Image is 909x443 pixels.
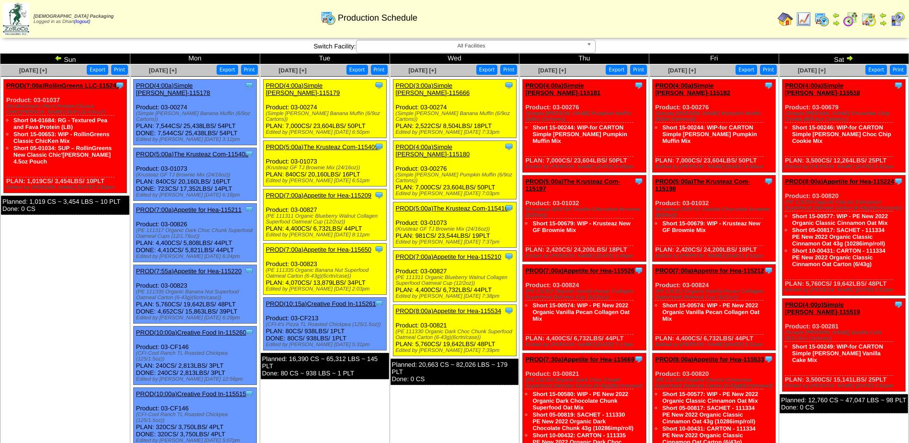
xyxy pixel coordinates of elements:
div: Product: 03-00821 PLAN: 5,760CS / 19,642LBS / 48PLT [393,305,516,356]
a: Short 05-00819: SACHET - 111330 PE New 2022 Organic Dark Chocolate Chunk 43g (10286imp/roll) [532,411,633,431]
div: (PE 111334 Organic Classic Cinnamon Superfood Oatmeal Carton (6-43g)(6crtn/case)) [785,199,905,211]
img: arrowleft.gif [879,12,887,19]
a: Short 15-00653: WIP - RollinGreens Classic ChicKen Mix [13,131,110,144]
div: Product: 03-00827 PLAN: 4,400CS / 6,732LBS / 44PLT [263,189,386,241]
div: Edited by [PERSON_NAME] [DATE] 7:17pm [525,342,645,348]
div: Edited by [PERSON_NAME] [DATE] 7:37pm [396,239,516,245]
a: PROD(7:00a)RollinGreens LLC-115245 [6,82,120,89]
td: Fri [649,54,779,64]
button: Print [630,65,647,75]
img: Tooltip [504,142,514,152]
div: (Simple [PERSON_NAME] Pumpkin Muffin (6/9oz Cartons)) [655,111,775,122]
img: Tooltip [894,300,903,309]
div: (Simple [PERSON_NAME] Banana Muffin (6/9oz Cartons)) [136,111,256,122]
div: Edited by [PERSON_NAME] [DATE] 7:03pm [396,191,516,197]
div: (Simple [PERSON_NAME] Banana Muffin (6/9oz Cartons)) [396,111,516,122]
a: PROD(3:00a)Simple [PERSON_NAME]-115666 [396,82,470,96]
div: Edited by [PERSON_NAME] [DATE] 6:48pm [525,164,645,170]
a: PROD(10:00a)Creative Food In-115515 [136,390,246,397]
div: Product: 03-00824 PLAN: 4,400CS / 6,732LBS / 44PLT [653,265,776,350]
div: Edited by [PERSON_NAME] [DATE] 7:39pm [396,348,516,353]
span: Production Schedule [338,13,417,23]
a: PROD(4:00a)Simple [PERSON_NAME]-115180 [396,143,470,158]
div: Product: 03-00274 PLAN: 2,522CS / 8,504LBS / 18PLT [393,80,516,138]
img: arrowleft.gif [55,54,62,62]
div: (CFI-Cool Ranch TL Roasted Chickpea (125/1.5oz)) [136,412,256,423]
a: PROD(5:00a)The Krusteaz Com-115197 [525,178,620,192]
div: (Krusteaz GF TJ Brownie Mix (24/16oz)) [396,226,516,232]
img: home.gif [778,12,793,27]
div: Edited by [PERSON_NAME] [DATE] 3:12pm [136,137,256,142]
img: Tooltip [115,81,125,90]
a: Short 05-01034: SUP – RollinGreens New Classic Chic'[PERSON_NAME] 4.5oz Pouch [13,145,112,165]
div: Product: 03-00826 PLAN: 4,400CS / 5,808LBS / 44PLT DONE: 4,410CS / 5,821LBS / 44PLT [133,204,256,262]
td: Tue [260,54,390,64]
img: calendarprod.gif [321,10,336,25]
img: arrowright.gif [832,19,840,27]
div: Edited by [PERSON_NAME] [DATE] 6:52pm [785,383,905,389]
div: (PE 111335 Organic Banana Nut Superfood Oatmeal Carton (6-43g)(6crtn/case)) [266,268,386,279]
a: [DATE] [+] [668,67,696,74]
div: Edited by [PERSON_NAME] [DATE] 3:54pm [6,185,127,190]
a: PROD(10:00a)Creative Food In-115260 [136,329,246,336]
div: Planned: 1,019 CS ~ 3,454 LBS ~ 10 PLT Done: 0 CS [1,196,129,215]
a: Short 15-00244: WIP-for CARTON Simple [PERSON_NAME] Pumpkin Muffin Mix [532,124,627,144]
span: [DEMOGRAPHIC_DATA] Packaging [34,14,114,19]
img: Tooltip [764,354,773,364]
div: Product: 03-01073 PLAN: 840CS / 20,160LBS / 16PLT DONE: 723CS / 17,352LBS / 14PLT [133,148,256,201]
a: PROD(4:00a)Simple [PERSON_NAME]-115178 [136,82,210,96]
img: Tooltip [634,176,644,186]
a: PROD(4:00p)Simple [PERSON_NAME]-115519 [785,301,860,315]
button: Print [890,65,907,75]
div: Planned: 16,390 CS ~ 65,312 LBS ~ 145 PLT Done: 80 CS ~ 938 LBS ~ 1 PLT [261,353,389,379]
div: Edited by [PERSON_NAME] [DATE] 12:56pm [136,376,256,382]
img: Tooltip [244,81,254,90]
button: Export [217,65,238,75]
a: PROD(4:00a)Simple [PERSON_NAME]-115181 [525,82,600,96]
div: Edited by [PERSON_NAME] [DATE] 9:53pm [785,287,905,293]
img: calendarprod.gif [814,12,829,27]
a: [DATE] [+] [538,67,566,74]
span: All Facilities [360,40,583,52]
div: (Simple [PERSON_NAME] Chocolate Chip Cookie (6/9.4oz Cartons)) [785,111,905,122]
div: (CFI-Cool Ranch TL Roasted Chickpea (125/1.5oz)) [136,350,256,362]
button: Print [241,65,258,75]
div: Product: 03-CF146 PLAN: 240CS / 2,813LBS / 3PLT DONE: 240CS / 2,813LBS / 3PLT [133,326,256,385]
div: Edited by [PERSON_NAME] [DATE] 6:18pm [136,192,256,198]
a: Short 15-00574: WIP - PE New 2022 Organic Vanilla Pecan Collagen Oat Mix [532,302,630,322]
img: Tooltip [894,81,903,90]
a: Short 05-00817: SACHET - 111334 PE New 2022 Organic Classic Cinnamon Oat 43g (10286imp/roll) [662,405,755,425]
td: Wed [390,54,519,64]
button: Print [500,65,517,75]
td: Thu [519,54,649,64]
div: (Krusteaz 2025 GF Double Chocolate Brownie (8/20oz)) [525,207,645,218]
img: Tooltip [504,306,514,315]
a: [DATE] [+] [408,67,436,74]
div: (PE 111335 Organic Banana Nut Superfood Oatmeal Carton (6-43g)(6crtn/case)) [136,289,256,301]
div: (Krusteaz GF TJ Brownie Mix (24/16oz)) [266,165,386,171]
span: [DATE] [+] [798,67,826,74]
div: (Krusteaz GF TJ Brownie Mix (24/16oz)) [136,172,256,178]
a: PROD(7:00a)Appetite for Hea-115209 [266,192,371,199]
img: Tooltip [504,81,514,90]
a: PROD(4:00a)Simple [PERSON_NAME]-115179 [266,82,340,96]
a: [DATE] [+] [279,67,307,74]
img: Tooltip [504,252,514,261]
div: (CFI-It's Pizza TL Roasted Chickpea (125/1.5oz)) [266,322,386,327]
div: Edited by [PERSON_NAME] [DATE] 6:51pm [266,178,386,184]
img: Tooltip [374,245,384,254]
a: Short 15-00577: WIP - PE New 2022 Organic Classic Cinnamon Oat Mix [662,391,758,404]
div: Edited by [PERSON_NAME] [DATE] 6:48pm [525,253,645,259]
img: Tooltip [764,266,773,275]
img: arrowright.gif [879,19,887,27]
img: line_graph.gif [796,12,811,27]
td: Mon [130,54,260,64]
a: PROD(4:00a)Simple [PERSON_NAME]-115518 [785,82,860,96]
div: Planned: 12,760 CS ~ 47,047 LBS ~ 98 PLT Done: 0 CS [780,394,908,413]
span: [DATE] [+] [149,67,177,74]
img: calendarcustomer.gif [890,12,905,27]
button: Export [476,65,498,75]
button: Export [736,65,757,75]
